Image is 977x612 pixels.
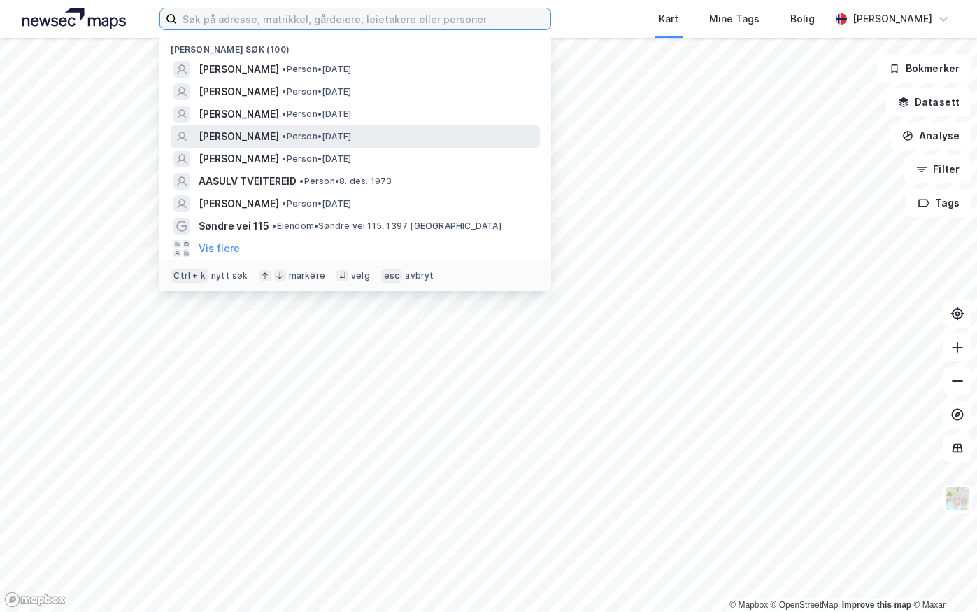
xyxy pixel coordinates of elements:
[159,33,551,58] div: [PERSON_NAME] søk (100)
[771,600,839,610] a: OpenStreetMap
[282,198,351,209] span: Person • [DATE]
[842,600,911,610] a: Improve this map
[659,11,678,27] div: Kart
[199,61,279,78] span: [PERSON_NAME]
[282,153,351,165] span: Person • [DATE]
[199,195,279,212] span: [PERSON_NAME]
[890,122,971,150] button: Analyse
[199,151,279,167] span: [PERSON_NAME]
[790,11,815,27] div: Bolig
[405,270,434,281] div: avbryt
[282,131,286,141] span: •
[282,64,286,74] span: •
[199,106,279,123] span: [PERSON_NAME]
[351,270,370,281] div: velg
[199,128,279,145] span: [PERSON_NAME]
[199,240,240,257] button: Vis flere
[171,269,208,283] div: Ctrl + k
[299,176,304,186] span: •
[199,83,279,100] span: [PERSON_NAME]
[944,485,971,512] img: Z
[381,269,403,283] div: esc
[299,176,392,187] span: Person • 8. des. 1973
[199,218,269,235] span: Søndre vei 115
[22,8,126,29] img: logo.a4113a55bc3d86da70a041830d287a7e.svg
[282,198,286,209] span: •
[211,270,248,281] div: nytt søk
[904,155,971,183] button: Filter
[199,173,297,190] span: AASULV TVEITEREID
[4,592,66,608] a: Mapbox homepage
[907,545,977,612] iframe: Chat Widget
[282,64,351,75] span: Person • [DATE]
[289,270,325,281] div: markere
[282,109,351,120] span: Person • [DATE]
[282,86,351,97] span: Person • [DATE]
[272,221,501,232] span: Eiendom • Søndre vei 115, 1397 [GEOGRAPHIC_DATA]
[729,600,768,610] a: Mapbox
[853,11,932,27] div: [PERSON_NAME]
[282,153,286,164] span: •
[272,221,276,231] span: •
[177,8,550,29] input: Søk på adresse, matrikkel, gårdeiere, leietakere eller personer
[906,189,971,217] button: Tags
[282,131,351,142] span: Person • [DATE]
[282,86,286,97] span: •
[282,109,286,119] span: •
[709,11,760,27] div: Mine Tags
[886,88,971,116] button: Datasett
[877,55,971,83] button: Bokmerker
